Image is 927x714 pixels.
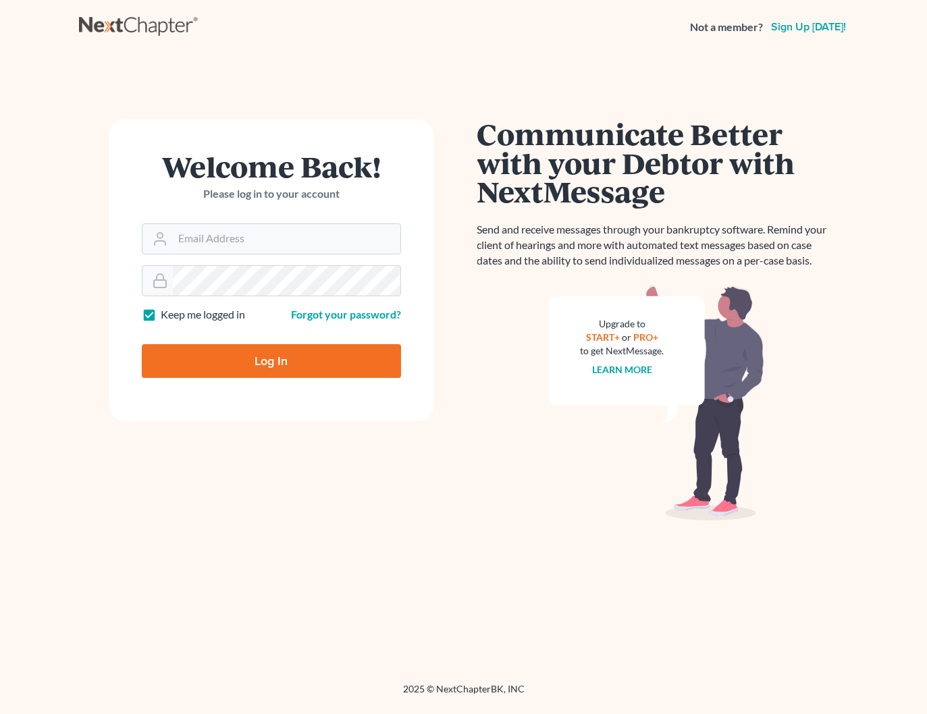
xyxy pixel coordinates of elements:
[622,331,631,343] span: or
[79,682,849,707] div: 2025 © NextChapterBK, INC
[142,186,401,202] p: Please log in to your account
[173,224,400,254] input: Email Address
[142,344,401,378] input: Log In
[581,317,664,331] div: Upgrade to
[592,364,652,375] a: Learn more
[690,20,763,35] strong: Not a member?
[477,222,835,269] p: Send and receive messages through your bankruptcy software. Remind your client of hearings and mo...
[581,344,664,358] div: to get NextMessage.
[142,152,401,181] h1: Welcome Back!
[477,119,835,206] h1: Communicate Better with your Debtor with NextMessage
[161,307,245,323] label: Keep me logged in
[586,331,620,343] a: START+
[548,285,764,521] img: nextmessage_bg-59042aed3d76b12b5cd301f8e5b87938c9018125f34e5fa2b7a6b67550977c72.svg
[291,308,401,321] a: Forgot your password?
[768,22,849,32] a: Sign up [DATE]!
[633,331,658,343] a: PRO+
